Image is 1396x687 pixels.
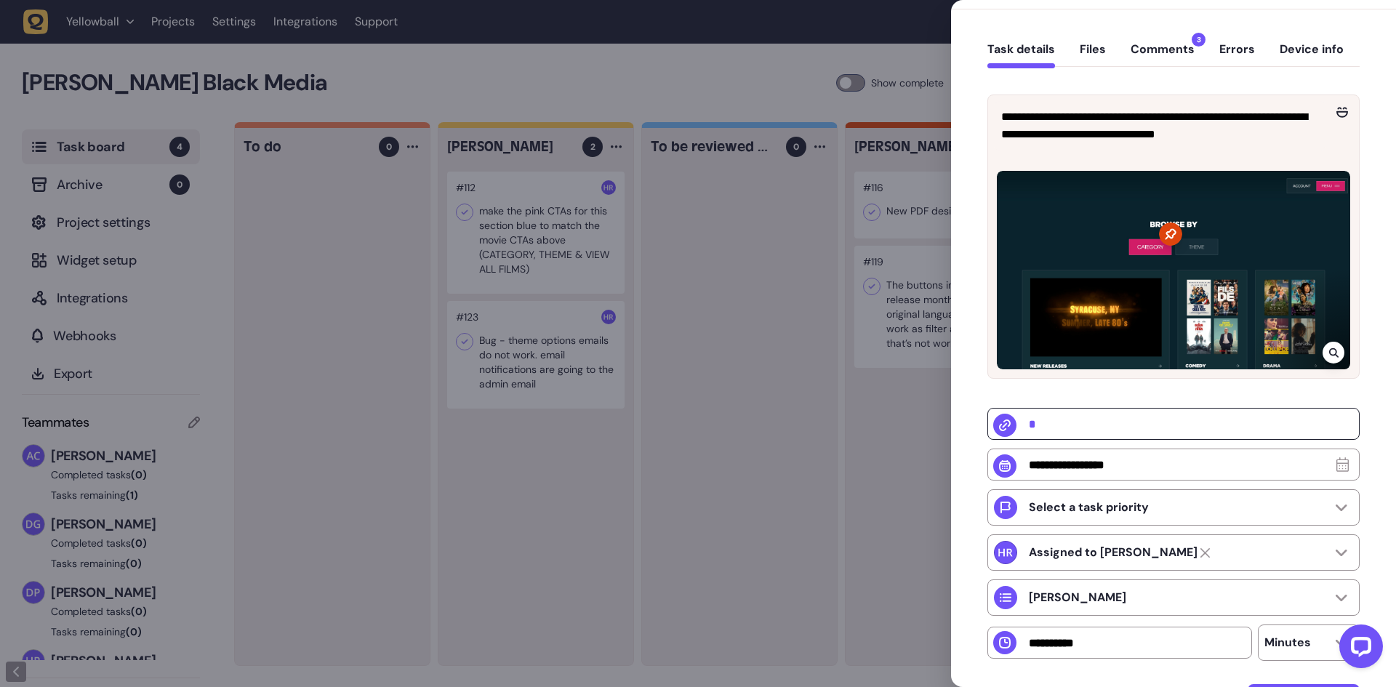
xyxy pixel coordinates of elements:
p: [PERSON_NAME] [1029,590,1126,605]
p: Minutes [1264,635,1311,650]
button: Errors [1219,42,1255,68]
button: Device info [1280,42,1344,68]
span: 3 [1192,33,1206,47]
button: Task details [987,42,1055,68]
button: Files [1080,42,1106,68]
p: Select a task priority [1029,500,1149,515]
strong: Harry Robinson [1029,545,1198,560]
button: Comments [1131,42,1195,68]
iframe: LiveChat chat widget [1328,619,1389,680]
